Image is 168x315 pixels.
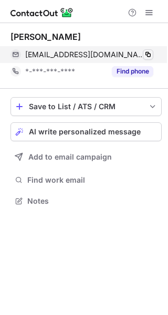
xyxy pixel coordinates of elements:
img: ContactOut v5.3.10 [10,6,73,19]
span: AI write personalized message [29,128,141,136]
div: [PERSON_NAME] [10,31,81,42]
button: AI write personalized message [10,122,162,141]
button: save-profile-one-click [10,97,162,116]
button: Reveal Button [112,66,153,77]
button: Find work email [10,173,162,187]
button: Notes [10,194,162,208]
span: Add to email campaign [28,153,112,161]
span: Notes [27,196,157,206]
span: Find work email [27,175,157,185]
button: Add to email campaign [10,148,162,166]
span: [EMAIL_ADDRESS][DOMAIN_NAME] [25,50,145,59]
div: Save to List / ATS / CRM [29,102,143,111]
